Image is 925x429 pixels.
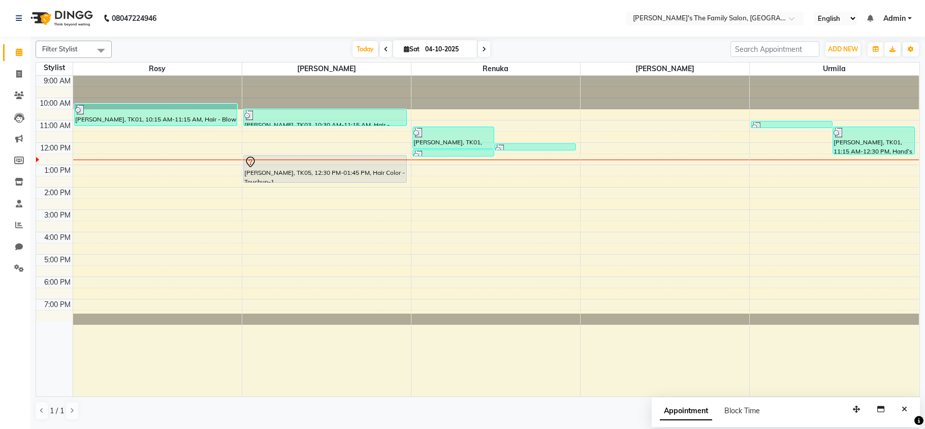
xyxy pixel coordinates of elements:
[42,76,73,86] div: 9:00 AM
[38,98,73,109] div: 10:00 AM
[750,63,919,75] span: urmila
[42,232,73,243] div: 4:00 PM
[75,104,237,126] div: [PERSON_NAME], TK01, 10:15 AM-11:15 AM, Hair - Blow Dry,Hair - Hair wash
[112,4,156,33] b: 08047224946
[38,120,73,131] div: 11:00 AM
[495,144,576,150] div: priyanka pitkare, TK04, 12:00 PM-12:15 PM, Threading - Eyebrows
[42,299,73,310] div: 7:00 PM
[581,63,749,75] span: [PERSON_NAME]
[897,402,912,417] button: Close
[38,143,73,154] div: 12:00 PM
[411,63,580,75] span: Renuka
[883,13,906,24] span: Admin
[422,42,473,57] input: 2025-10-04
[730,41,819,57] input: Search Appointment
[242,63,411,75] span: [PERSON_NAME]
[751,121,832,128] div: kalyani bidar, TK02, 11:00 AM-11:15 AM, Threading - Eyebrows
[42,277,73,288] div: 6:00 PM
[825,42,860,56] button: ADD NEW
[413,150,494,156] div: priyanka pitkare, TK04, 12:15 PM-12:30 PM, Threading - Upperlip
[660,402,712,420] span: Appointment
[401,45,422,53] span: Sat
[73,63,242,75] span: Rosy
[353,41,378,57] span: Today
[413,127,494,148] div: [PERSON_NAME], TK01, 11:15 AM-12:15 PM, Hand’s & Feet - Nail polish Application
[36,63,73,73] div: Stylist
[26,4,95,33] img: logo
[244,156,406,182] div: [PERSON_NAME], TK05, 12:30 PM-01:45 PM, Hair Color - Touchup-1
[244,110,406,126] div: [PERSON_NAME], TK03, 10:30 AM-11:15 AM, Hair - Haircut Women
[833,127,914,154] div: [PERSON_NAME], TK01, 11:15 AM-12:30 PM, Hand’s & Feet - Cafe Pedicure
[50,406,64,416] span: 1 / 1
[42,165,73,176] div: 1:00 PM
[42,210,73,221] div: 3:00 PM
[42,255,73,265] div: 5:00 PM
[724,406,760,415] span: Block Time
[42,45,78,53] span: Filter Stylist
[42,188,73,198] div: 2:00 PM
[828,45,858,53] span: ADD NEW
